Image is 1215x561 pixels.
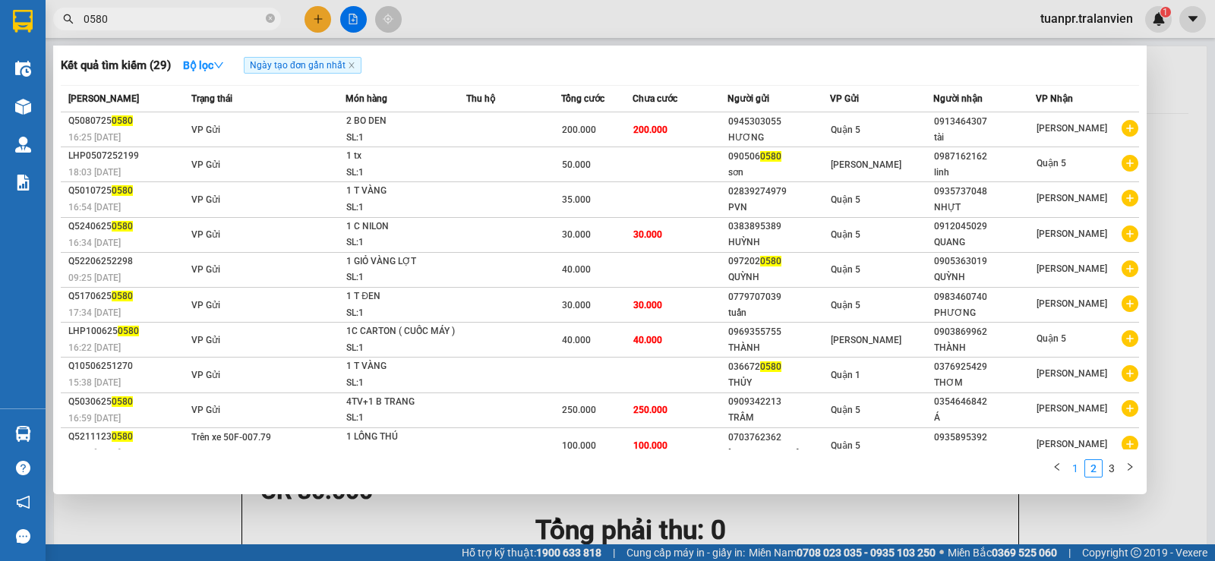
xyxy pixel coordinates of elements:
[562,335,591,345] span: 40.000
[15,426,31,442] img: warehouse-icon
[562,440,596,451] span: 100.000
[128,72,209,91] li: (c) 2017
[1121,459,1139,477] li: Next Page
[68,202,121,213] span: 16:54 [DATE]
[728,165,830,181] div: sơn
[346,269,460,286] div: SL: 1
[830,93,859,104] span: VP Gửi
[633,335,662,345] span: 40.000
[934,430,1036,446] div: 0935895392
[183,59,224,71] strong: Bộ lọc
[934,219,1036,235] div: 0912045029
[728,305,830,321] div: tuấn
[61,58,171,74] h3: Kết quả tìm kiếm ( 29 )
[16,461,30,475] span: question-circle
[728,269,830,285] div: QUỲNH
[933,93,983,104] span: Người nhận
[728,114,830,130] div: 0945303055
[728,340,830,356] div: THÀNH
[191,93,232,104] span: Trạng thái
[831,300,860,310] span: Quận 5
[112,185,133,196] span: 0580
[728,430,830,446] div: 0703762362
[68,254,187,269] div: Q52206252298
[831,335,901,345] span: [PERSON_NAME]
[346,410,460,427] div: SL: 1
[15,61,31,77] img: warehouse-icon
[934,254,1036,269] div: 0905363019
[561,93,604,104] span: Tổng cước
[831,159,901,170] span: [PERSON_NAME]
[346,219,460,235] div: 1 C NILON
[1122,190,1138,206] span: plus-circle
[760,151,781,162] span: 0580
[728,289,830,305] div: 0779707039
[1067,460,1084,477] a: 1
[112,291,133,301] span: 0580
[1103,460,1120,477] a: 3
[1122,330,1138,347] span: plus-circle
[934,130,1036,146] div: tài
[346,183,460,200] div: 1 T VÀNG
[68,307,121,318] span: 17:34 [DATE]
[934,235,1036,251] div: QUANG
[191,405,220,415] span: VP Gửi
[934,114,1036,130] div: 0913464307
[15,137,31,153] img: warehouse-icon
[346,254,460,270] div: 1 GIỎ VÀNG LỢT
[191,300,220,310] span: VP Gửi
[728,184,830,200] div: 02839274979
[934,184,1036,200] div: 0935737048
[346,340,460,357] div: SL: 1
[346,93,387,104] span: Món hàng
[934,446,1036,462] div: NGA
[1122,400,1138,417] span: plus-circle
[128,58,209,70] b: [DOMAIN_NAME]
[466,93,495,104] span: Thu hộ
[934,149,1036,165] div: 0987162162
[562,405,596,415] span: 250.000
[244,57,361,74] span: Ngày tạo đơn gần nhất
[934,375,1036,391] div: THƠM
[1084,459,1103,477] li: 2
[831,124,860,135] span: Quận 5
[728,130,830,146] div: HƯƠNG
[191,159,220,170] span: VP Gửi
[728,394,830,410] div: 0909342213
[346,429,460,446] div: 1 LỒNG THÚ
[346,305,460,322] div: SL: 1
[1121,459,1139,477] button: right
[68,273,121,283] span: 09:25 [DATE]
[728,235,830,251] div: HUỲNH
[633,300,662,310] span: 30.000
[1066,459,1084,477] li: 1
[1037,298,1107,309] span: [PERSON_NAME]
[633,405,667,415] span: 250.000
[934,359,1036,375] div: 0376925429
[562,300,591,310] span: 30.000
[13,10,33,33] img: logo-vxr
[831,264,860,275] span: Quận 5
[633,229,662,240] span: 30.000
[1037,368,1107,379] span: [PERSON_NAME]
[1122,365,1138,382] span: plus-circle
[346,446,460,462] div: SL: 1
[633,124,667,135] span: 200.000
[934,410,1036,426] div: Á
[1037,193,1107,203] span: [PERSON_NAME]
[760,361,781,372] span: 0580
[68,323,187,339] div: LHP100625
[562,194,591,205] span: 35.000
[1122,155,1138,172] span: plus-circle
[728,446,830,462] div: [PERSON_NAME]
[68,377,121,388] span: 15:38 [DATE]
[191,335,220,345] span: VP Gửi
[1122,225,1138,242] span: plus-circle
[84,11,263,27] input: Tìm tên, số ĐT hoặc mã đơn
[562,229,591,240] span: 30.000
[93,22,150,172] b: Trà Lan Viên - Gửi khách hàng
[728,324,830,340] div: 0969355755
[191,432,271,443] span: Trên xe 50F-007.79
[213,60,224,71] span: down
[68,238,121,248] span: 16:34 [DATE]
